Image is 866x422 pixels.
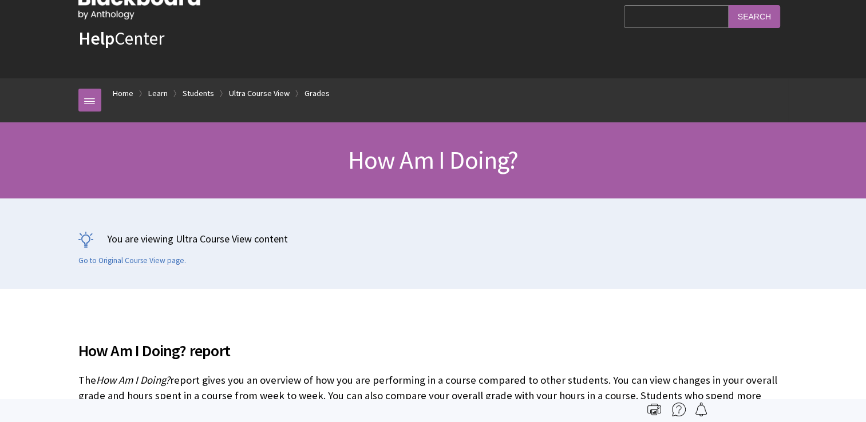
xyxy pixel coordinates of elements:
span: How Am I Doing? [96,373,170,387]
a: Home [113,86,133,101]
a: Ultra Course View [229,86,290,101]
strong: Help [78,27,114,50]
span: How Am I Doing? [347,144,518,176]
img: More help [672,403,686,416]
a: HelpCenter [78,27,164,50]
input: Search [729,5,780,27]
a: Students [183,86,214,101]
a: Grades [305,86,330,101]
h2: How Am I Doing? report [78,325,788,363]
a: Learn [148,86,168,101]
img: Print [647,403,661,416]
a: Go to Original Course View page. [78,256,186,266]
p: You are viewing Ultra Course View content [78,232,788,246]
img: Follow this page [694,403,708,416]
